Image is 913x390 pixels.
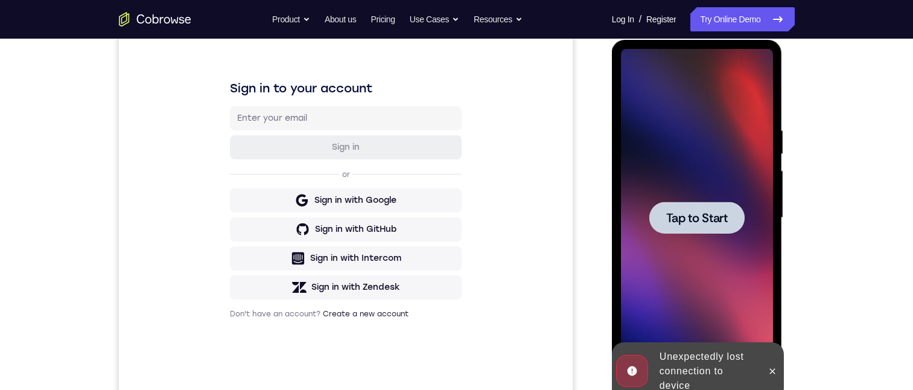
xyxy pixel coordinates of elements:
a: Create a new account [204,313,290,321]
div: Unexpectedly lost connection to device [43,305,148,358]
a: Register [646,7,676,31]
button: Use Cases [410,7,459,31]
a: Pricing [371,7,395,31]
span: Tap to Start [54,172,116,184]
button: Sign in with Google [111,191,343,216]
button: Product [272,7,310,31]
button: Resources [474,7,523,31]
button: Sign in with Zendesk [111,278,343,302]
span: / [639,12,641,27]
a: About us [325,7,356,31]
div: Sign in with Intercom [191,255,282,267]
p: or [221,173,234,182]
button: Sign in with Intercom [111,249,343,273]
div: Sign in with Zendesk [192,284,281,296]
a: Log In [612,7,634,31]
a: Go to the home page [119,12,191,27]
p: Don't have an account? [111,312,343,322]
div: Sign in with Google [196,197,278,209]
a: Try Online Demo [690,7,794,31]
button: Tap to Start [37,162,133,194]
div: Sign in with GitHub [196,226,278,238]
button: Sign in with GitHub [111,220,343,245]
